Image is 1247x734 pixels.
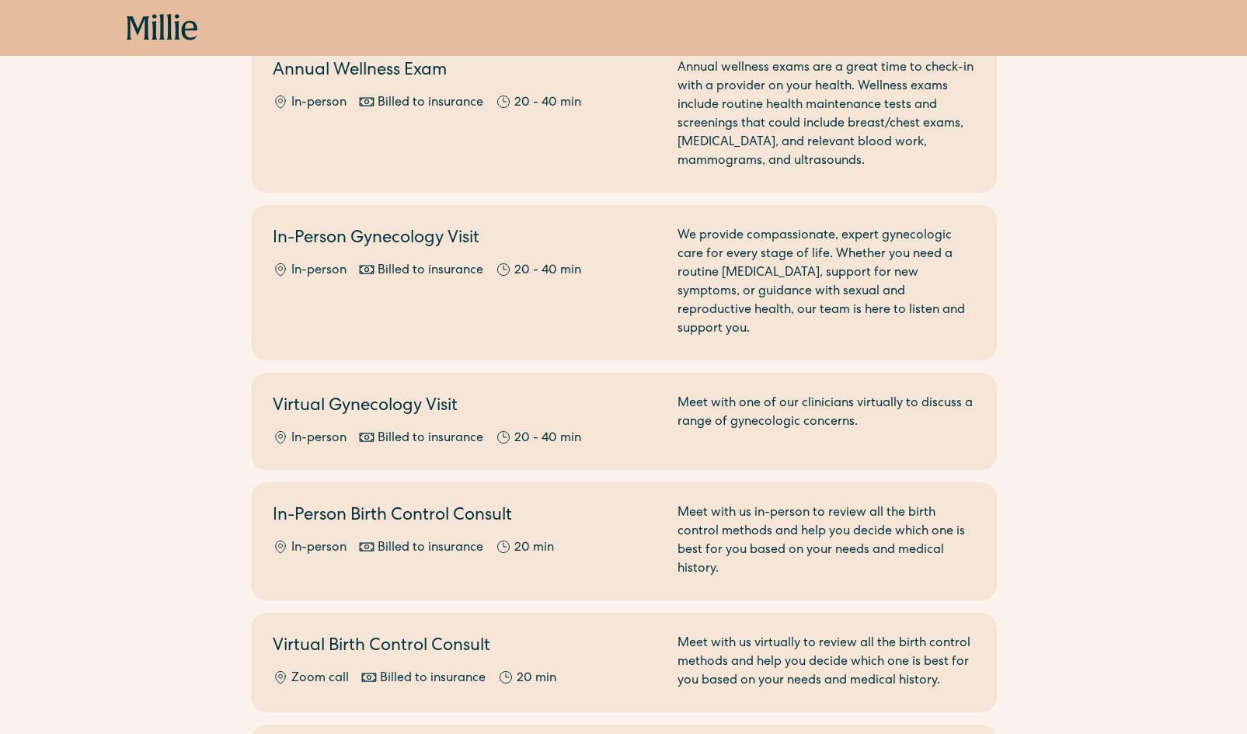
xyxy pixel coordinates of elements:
div: Meet with one of our clinicians virtually to discuss a range of gynecologic concerns. [677,395,975,448]
h2: In-Person Birth Control Consult [273,504,659,530]
div: Billed to insurance [380,670,486,688]
div: 20 min [517,670,556,688]
div: 20 - 40 min [514,430,581,448]
h2: Virtual Gynecology Visit [273,395,659,420]
h2: Annual Wellness Exam [273,59,659,85]
div: 20 - 40 min [514,94,581,113]
div: Billed to insurance [378,94,483,113]
div: In-person [291,539,347,558]
div: 20 - 40 min [514,262,581,280]
div: We provide compassionate, expert gynecologic care for every stage of life. Whether you need a rou... [677,227,975,339]
a: In-Person Birth Control ConsultIn-personBilled to insurance20 minMeet with us in-person to review... [251,482,997,600]
div: Meet with us virtually to review all the birth control methods and help you decide which one is b... [677,635,975,691]
h2: In-Person Gynecology Visit [273,227,659,252]
a: In-Person Gynecology VisitIn-personBilled to insurance20 - 40 minWe provide compassionate, expert... [251,205,997,360]
h2: Virtual Birth Control Consult [273,635,659,660]
div: In-person [291,262,347,280]
a: Virtual Gynecology VisitIn-personBilled to insurance20 - 40 minMeet with one of our clinicians vi... [251,373,997,470]
div: In-person [291,430,347,448]
div: Billed to insurance [378,430,483,448]
a: Virtual Birth Control ConsultZoom callBilled to insurance20 minMeet with us virtually to review a... [251,613,997,712]
div: Zoom call [291,670,349,688]
div: Billed to insurance [378,262,483,280]
div: Meet with us in-person to review all the birth control methods and help you decide which one is b... [677,504,975,579]
a: Annual Wellness ExamIn-personBilled to insurance20 - 40 minAnnual wellness exams are a great time... [251,37,997,193]
div: Annual wellness exams are a great time to check-in with a provider on your health. Wellness exams... [677,59,975,171]
div: In-person [291,94,347,113]
div: Billed to insurance [378,539,483,558]
div: 20 min [514,539,554,558]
